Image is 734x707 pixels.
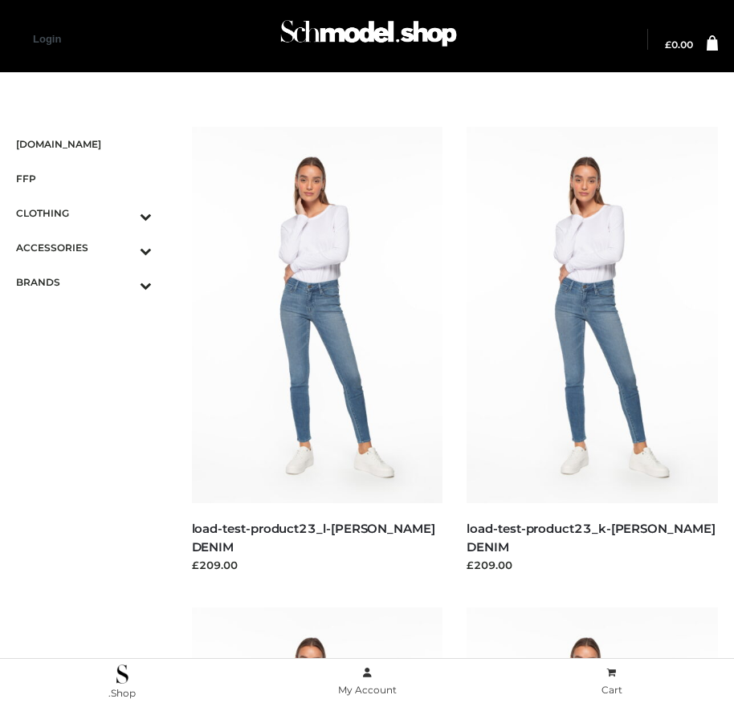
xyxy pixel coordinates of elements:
button: Toggle Submenu [96,230,152,265]
a: My Account [245,664,490,700]
span: FFP [16,169,152,188]
a: £0.00 [665,40,693,50]
a: load-test-product23_l-[PERSON_NAME] DENIM [192,521,435,555]
a: Cart [489,664,734,700]
a: FFP [16,161,152,196]
img: .Shop [116,664,128,684]
div: £209.00 [192,557,443,573]
a: Schmodel Admin 964 [273,14,461,66]
span: Cart [601,684,622,696]
a: [DOMAIN_NAME] [16,127,152,161]
a: BRANDSToggle Submenu [16,265,152,299]
span: ACCESSORIES [16,238,152,257]
a: Login [33,33,61,45]
div: £209.00 [467,557,718,573]
span: My Account [338,684,397,696]
button: Toggle Submenu [96,196,152,230]
img: Schmodel Admin 964 [276,9,461,66]
bdi: 0.00 [665,39,693,51]
span: [DOMAIN_NAME] [16,135,152,153]
span: .Shop [108,687,136,699]
button: Toggle Submenu [96,265,152,299]
span: BRANDS [16,273,152,291]
span: £ [665,39,671,51]
a: CLOTHINGToggle Submenu [16,196,152,230]
a: ACCESSORIESToggle Submenu [16,230,152,265]
a: load-test-product23_k-[PERSON_NAME] DENIM [467,521,715,555]
span: CLOTHING [16,204,152,222]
